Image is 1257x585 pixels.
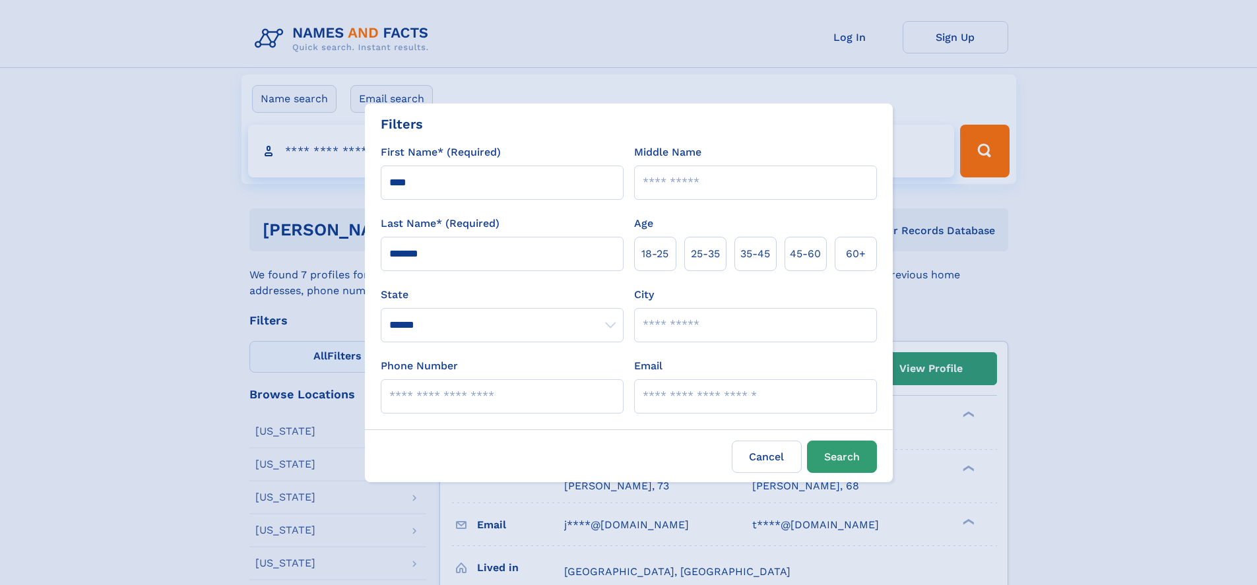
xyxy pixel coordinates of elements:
[732,441,802,473] label: Cancel
[381,114,423,134] div: Filters
[740,246,770,262] span: 35‑45
[790,246,821,262] span: 45‑60
[634,358,662,374] label: Email
[381,358,458,374] label: Phone Number
[807,441,877,473] button: Search
[641,246,668,262] span: 18‑25
[381,216,500,231] label: Last Name* (Required)
[381,287,624,303] label: State
[634,144,701,160] label: Middle Name
[634,287,654,303] label: City
[634,216,653,231] label: Age
[846,246,866,262] span: 60+
[691,246,720,262] span: 25‑35
[381,144,501,160] label: First Name* (Required)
